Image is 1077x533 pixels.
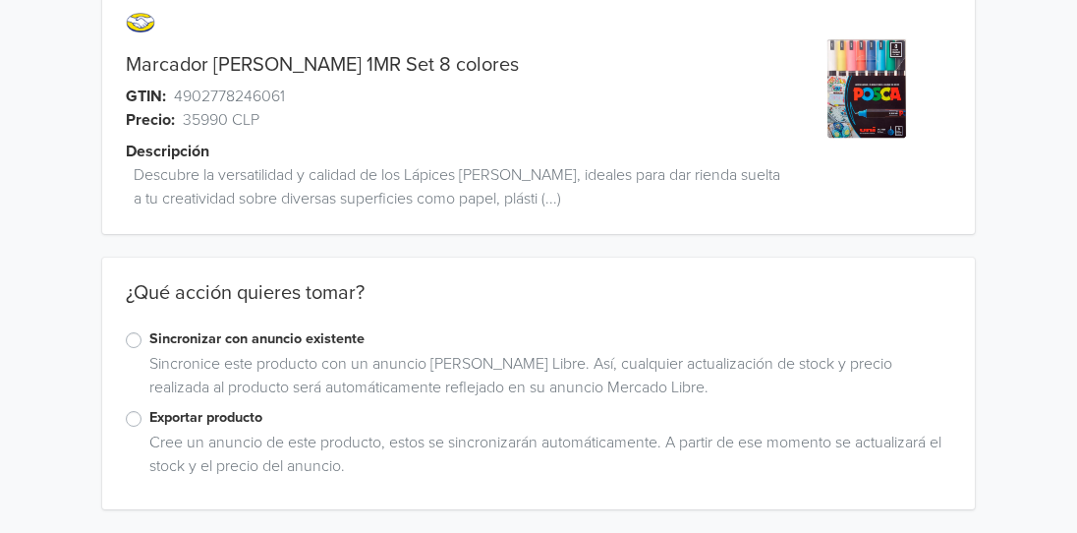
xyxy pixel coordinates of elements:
img: product_image [792,15,940,163]
div: Sincronice este producto con un anuncio [PERSON_NAME] Libre. Así, cualquier actualización de stoc... [142,352,951,407]
a: Marcador [PERSON_NAME] 1MR Set 8 colores [126,53,519,77]
span: 35990 CLP [183,108,259,132]
div: Cree un anuncio de este producto, estos se sincronizarán automáticamente. A partir de ese momento... [142,431,951,486]
div: ¿Qué acción quieres tomar? [102,281,975,328]
label: Sincronizar con anuncio existente [149,328,951,350]
span: Descubre la versatilidad y calidad de los Lápices [PERSON_NAME], ideales para dar rienda suelta a... [134,163,780,210]
span: Descripción [126,140,209,163]
label: Exportar producto [149,407,951,429]
span: Precio: [126,108,175,132]
span: 4902778246061 [174,85,285,108]
span: GTIN: [126,85,166,108]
